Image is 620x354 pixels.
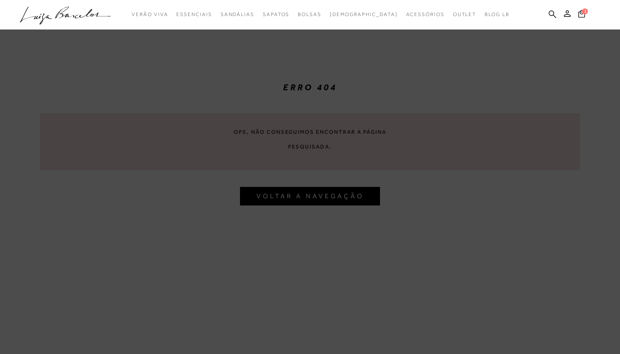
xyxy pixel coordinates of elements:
span: Acessórios [406,11,445,17]
span: Sapatos [263,11,289,17]
a: BLOG LB [485,7,509,22]
button: 1 [576,9,588,21]
span: [DEMOGRAPHIC_DATA] [330,11,398,17]
a: categoryNavScreenReaderText [132,7,168,22]
a: categoryNavScreenReaderText [263,7,289,22]
span: Outlet [453,11,477,17]
span: Sandálias [221,11,254,17]
span: Bolsas [298,11,321,17]
span: Essenciais [176,11,212,17]
a: categoryNavScreenReaderText [406,7,445,22]
span: Verão Viva [132,11,168,17]
a: categoryNavScreenReaderText [453,7,477,22]
a: noSubCategoriesText [330,7,398,22]
a: categoryNavScreenReaderText [176,7,212,22]
span: 1 [582,8,588,14]
a: categoryNavScreenReaderText [221,7,254,22]
a: categoryNavScreenReaderText [298,7,321,22]
span: BLOG LB [485,11,509,17]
